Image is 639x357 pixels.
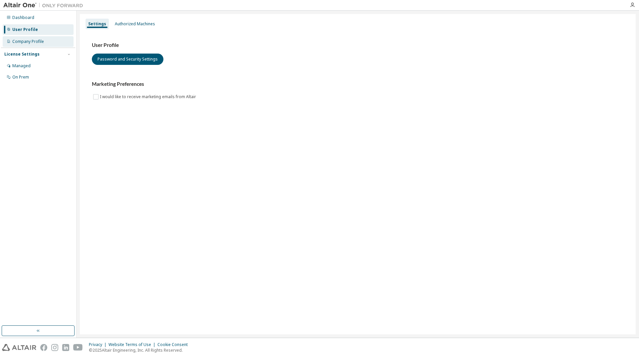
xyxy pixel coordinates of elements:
[92,42,624,49] h3: User Profile
[157,342,192,347] div: Cookie Consent
[115,21,155,27] div: Authorized Machines
[2,344,36,351] img: altair_logo.svg
[89,347,192,353] p: © 2025 Altair Engineering, Inc. All Rights Reserved.
[12,75,29,80] div: On Prem
[12,63,31,69] div: Managed
[51,344,58,351] img: instagram.svg
[40,344,47,351] img: facebook.svg
[92,81,624,88] h3: Marketing Preferences
[88,21,106,27] div: Settings
[89,342,108,347] div: Privacy
[12,27,38,32] div: User Profile
[62,344,69,351] img: linkedin.svg
[73,344,83,351] img: youtube.svg
[12,39,44,44] div: Company Profile
[92,54,163,65] button: Password and Security Settings
[3,2,87,9] img: Altair One
[108,342,157,347] div: Website Terms of Use
[12,15,34,20] div: Dashboard
[4,52,40,57] div: License Settings
[100,93,197,101] label: I would like to receive marketing emails from Altair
